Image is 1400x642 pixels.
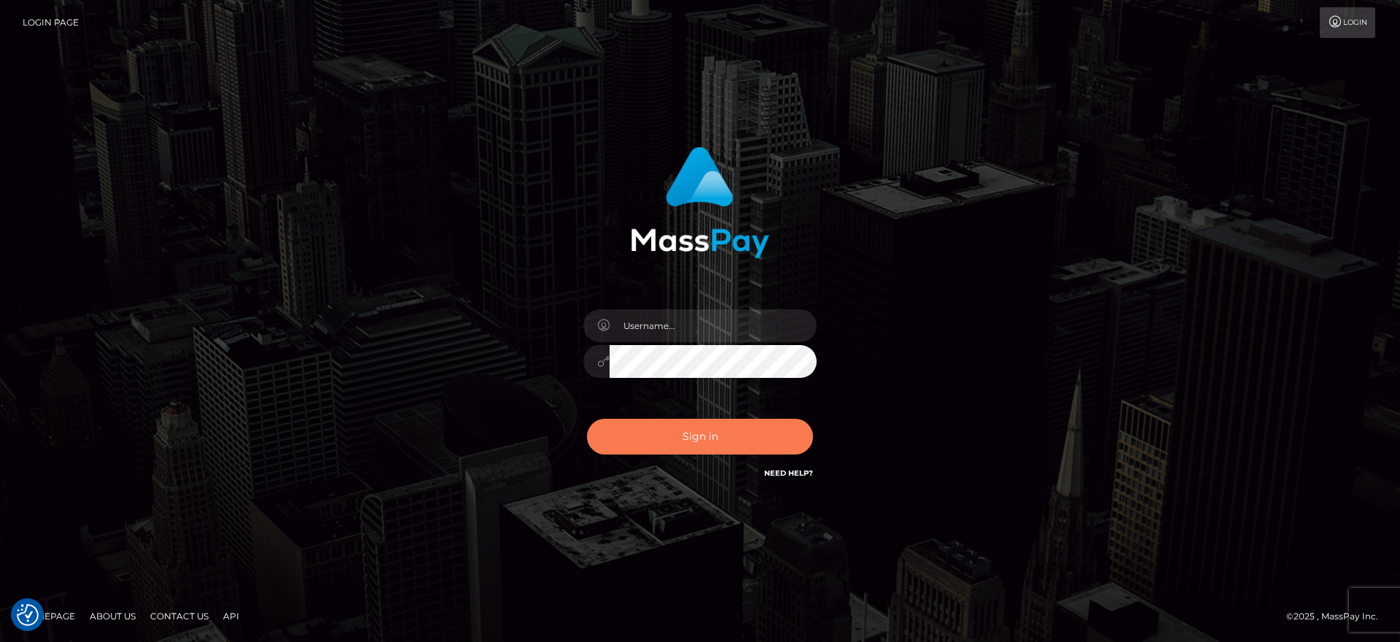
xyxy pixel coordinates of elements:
a: Login [1320,7,1375,38]
a: Contact Us [144,605,214,627]
button: Consent Preferences [17,604,39,626]
input: Username... [610,309,817,342]
a: About Us [84,605,141,627]
div: © 2025 , MassPay Inc. [1286,608,1389,624]
a: API [217,605,245,627]
img: MassPay Login [631,147,769,258]
a: Need Help? [764,468,813,478]
img: Revisit consent button [17,604,39,626]
a: Homepage [16,605,81,627]
button: Sign in [587,419,813,455]
a: Login Page [23,7,79,38]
